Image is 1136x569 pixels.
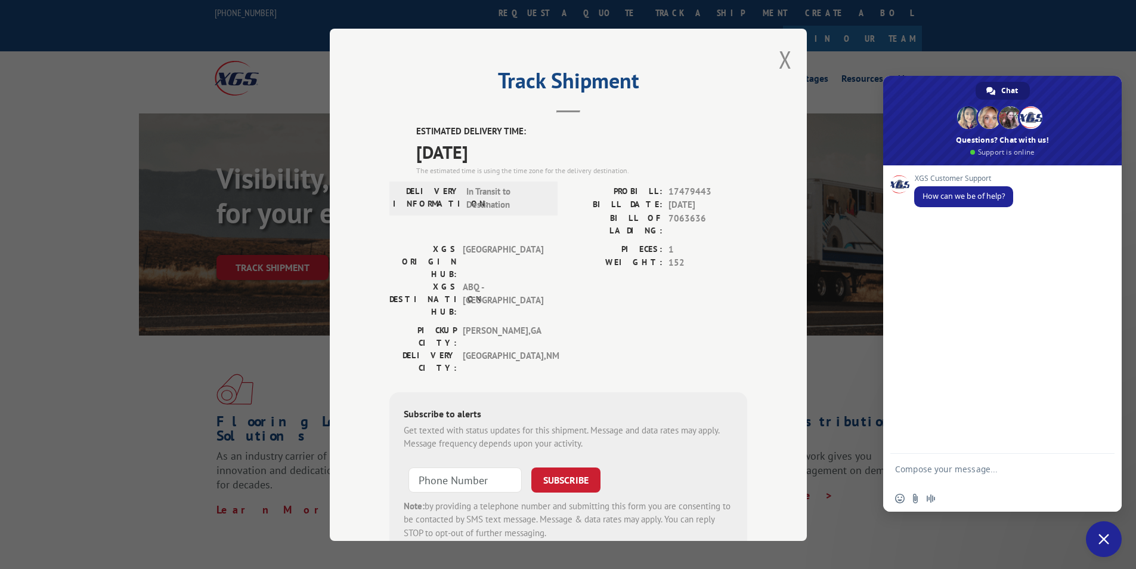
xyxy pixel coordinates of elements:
label: DELIVERY CITY: [389,349,457,374]
div: The estimated time is using the time zone for the delivery destination. [416,165,747,176]
span: [GEOGRAPHIC_DATA] [463,242,543,280]
label: PIECES: [568,242,663,256]
span: In Transit to Destination [466,184,547,211]
span: 7063636 [668,211,747,236]
textarea: Compose your message... [895,464,1084,485]
div: by providing a telephone number and submitting this form you are consenting to be contacted by SM... [404,499,733,540]
span: Send a file [911,494,920,503]
label: PROBILL: [568,184,663,198]
span: Insert an emoji [895,494,905,503]
span: 17479443 [668,184,747,198]
div: Close chat [1086,521,1122,557]
span: [DATE] [668,198,747,212]
label: DELIVERY INFORMATION: [393,184,460,211]
button: Close modal [779,44,792,75]
span: 1 [668,242,747,256]
label: ESTIMATED DELIVERY TIME: [416,125,747,139]
div: Get texted with status updates for this shipment. Message and data rates may apply. Message frequ... [404,423,733,450]
span: XGS Customer Support [914,174,1013,183]
span: Audio message [926,494,936,503]
label: BILL OF LADING: [568,211,663,236]
span: [PERSON_NAME] , GA [463,324,543,349]
label: XGS ORIGIN HUB: [389,242,457,280]
input: Phone Number [408,467,522,492]
span: How can we be of help? [923,191,1005,201]
span: ABQ - [GEOGRAPHIC_DATA] [463,280,543,318]
strong: Note: [404,500,425,511]
h2: Track Shipment [389,72,747,95]
label: PICKUP CITY: [389,324,457,349]
label: WEIGHT: [568,256,663,270]
span: [DATE] [416,138,747,165]
button: SUBSCRIBE [531,467,600,492]
label: XGS DESTINATION HUB: [389,280,457,318]
span: Chat [1001,82,1018,100]
div: Subscribe to alerts [404,406,733,423]
span: [GEOGRAPHIC_DATA] , NM [463,349,543,374]
label: BILL DATE: [568,198,663,212]
span: 152 [668,256,747,270]
div: Chat [976,82,1030,100]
